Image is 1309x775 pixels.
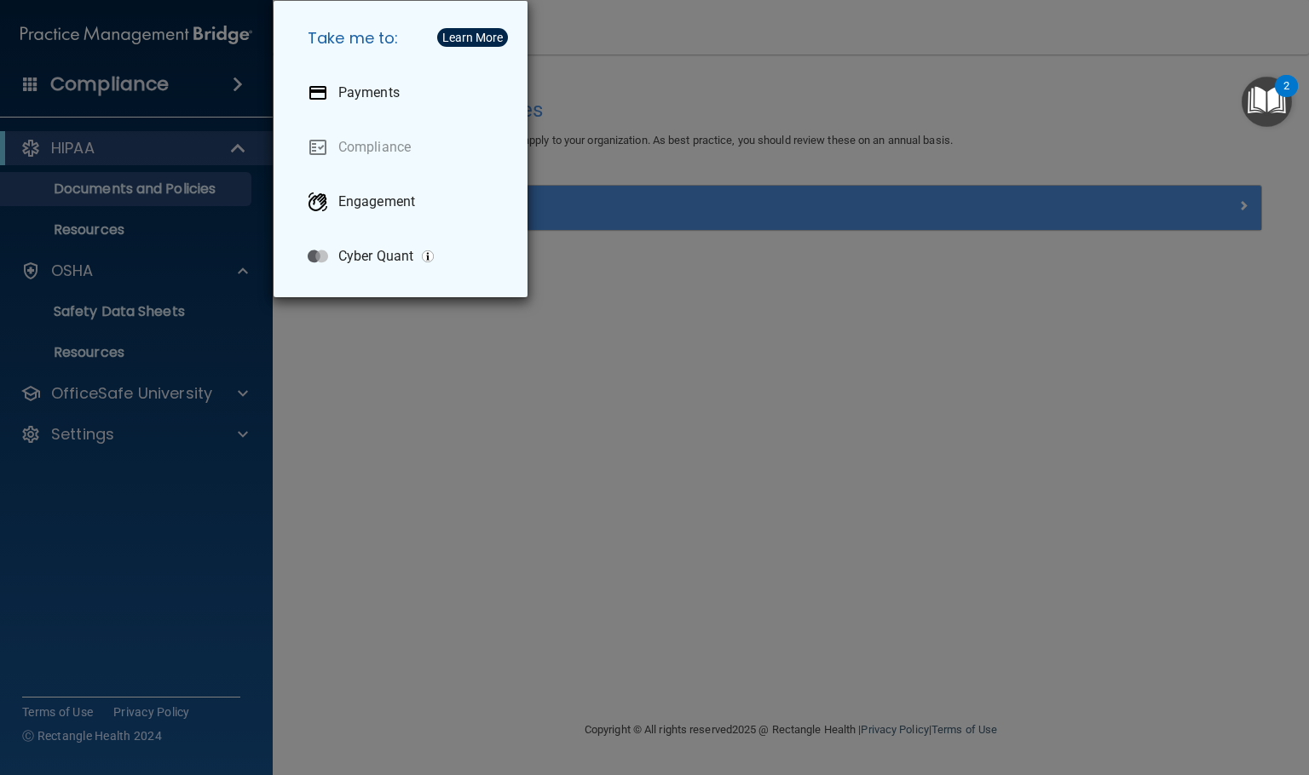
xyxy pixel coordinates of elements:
div: 2 [1283,86,1289,108]
button: Learn More [437,28,508,47]
a: Engagement [294,178,514,226]
a: Compliance [294,123,514,171]
a: Payments [294,69,514,117]
p: Cyber Quant [338,248,413,265]
a: Cyber Quant [294,232,514,280]
div: Learn More [442,32,503,43]
p: Payments [338,84,400,101]
iframe: Drift Widget Chat Controller [1015,655,1289,722]
p: Engagement [338,193,415,210]
h5: Take me to: [294,14,514,62]
button: Open Resource Center, 2 new notifications [1242,77,1292,127]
